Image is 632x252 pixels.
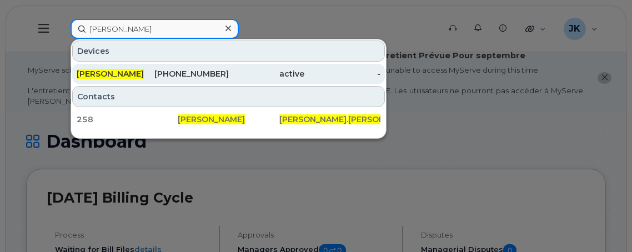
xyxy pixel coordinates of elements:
a: [PERSON_NAME][PHONE_NUMBER]active- [72,64,385,84]
div: 258 [77,114,178,125]
div: Contacts [72,86,385,107]
div: . @[DOMAIN_NAME] [279,114,380,125]
span: [PERSON_NAME] [178,114,245,124]
div: Devices [72,41,385,62]
span: [PERSON_NAME] [279,114,347,124]
div: - [304,68,380,79]
div: active [229,68,305,79]
span: [PERSON_NAME] [77,69,144,79]
a: 258[PERSON_NAME][PERSON_NAME].[PERSON_NAME]@[DOMAIN_NAME] [72,109,385,129]
div: [PHONE_NUMBER] [153,68,229,79]
span: [PERSON_NAME] [348,114,415,124]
